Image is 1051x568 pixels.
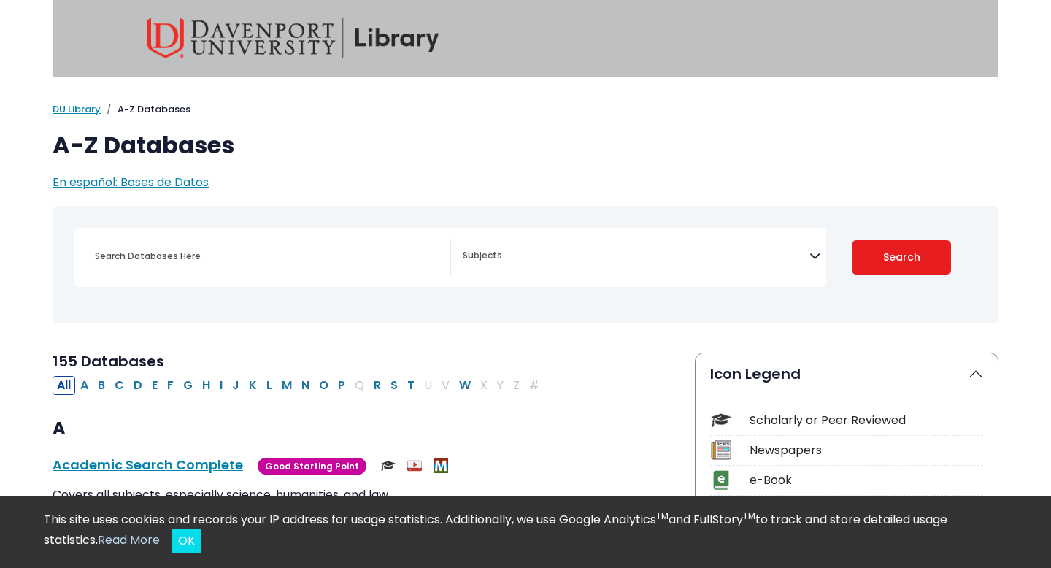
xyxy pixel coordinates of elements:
[262,376,277,395] button: Filter Results L
[297,376,314,395] button: Filter Results N
[711,410,731,430] img: Icon Scholarly or Peer Reviewed
[129,376,147,395] button: Filter Results D
[245,376,261,395] button: Filter Results K
[53,102,998,117] nav: breadcrumb
[696,353,998,394] button: Icon Legend
[53,102,101,116] a: DU Library
[147,18,439,58] img: Davenport University Library
[93,376,109,395] button: Filter Results B
[44,511,1007,553] div: This site uses cookies and records your IP address for usage statistics. Additionally, we use Goo...
[147,376,162,395] button: Filter Results E
[381,458,396,473] img: Scholarly or Peer Reviewed
[179,376,197,395] button: Filter Results G
[277,376,296,395] button: Filter Results M
[53,418,677,440] h3: A
[455,376,475,395] button: Filter Results W
[110,376,128,395] button: Filter Results C
[53,206,998,323] nav: Search filters
[315,376,333,395] button: Filter Results O
[750,442,983,459] div: Newspapers
[53,351,164,372] span: 155 Databases
[172,529,201,553] button: Close
[334,376,350,395] button: Filter Results P
[852,240,952,275] button: Submit for Search Results
[434,458,448,473] img: MeL (Michigan electronic Library)
[53,376,75,395] button: All
[215,376,227,395] button: Filter Results I
[403,376,419,395] button: Filter Results T
[53,456,243,474] a: Academic Search Complete
[53,376,545,393] div: Alpha-list to filter by first letter of database name
[711,470,731,490] img: Icon e-Book
[750,412,983,429] div: Scholarly or Peer Reviewed
[228,376,244,395] button: Filter Results J
[711,440,731,460] img: Icon Newspapers
[407,458,422,473] img: Audio & Video
[386,376,402,395] button: Filter Results S
[163,376,178,395] button: Filter Results F
[750,472,983,489] div: e-Book
[76,376,93,395] button: Filter Results A
[463,251,809,263] textarea: Search
[98,531,160,548] a: Read More
[258,458,366,475] span: Good Starting Point
[656,510,669,522] sup: TM
[369,376,385,395] button: Filter Results R
[101,102,190,117] li: A-Z Databases
[53,486,677,504] p: Covers all subjects, especially science, humanities, and law.
[53,131,998,159] h1: A-Z Databases
[86,245,450,266] input: Search database by title or keyword
[743,510,755,522] sup: TM
[198,376,215,395] button: Filter Results H
[53,174,209,191] a: En español: Bases de Datos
